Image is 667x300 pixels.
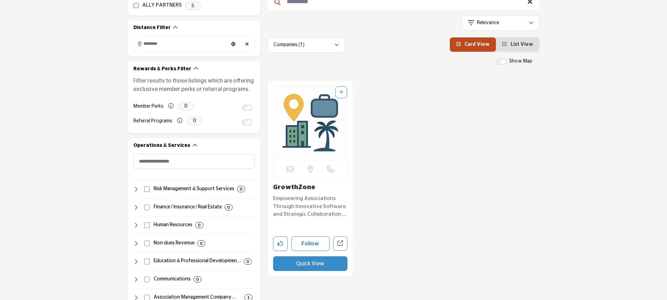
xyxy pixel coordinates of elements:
[196,277,199,282] b: 0
[154,258,241,265] h4: Education & Professional Development: Training, certification, career development, and learning s...
[496,37,540,52] li: List View
[133,142,190,149] h2: Operations & Services
[267,37,345,53] button: Companies (1)
[193,276,201,283] div: 0 Results For Communications
[197,240,205,247] div: 0 Results For Non-dues Revenue
[237,186,245,192] div: 0 Results For Risk Management & Support Services
[225,204,233,210] div: 0 Results For Finance / Insurance / Real Estate
[273,184,315,191] a: GrowthZone
[154,222,192,229] h4: Human Resources: Services and solutions for employee management, benefits, recruiting, compliance...
[242,105,252,110] input: Switch to Member Perks
[273,86,347,160] img: GrowthZone
[273,193,348,219] a: Empowering Associations Through Innovative Software and Strategic Collaboration. As a leading pla...
[273,195,348,219] p: Empowering Associations Through Innovative Software and Strategic Collaboration. As a leading pla...
[144,277,150,282] input: Select Communications checkbox
[333,236,347,251] a: Open growthzone2 in new tab
[450,37,496,52] li: Card View
[133,154,255,169] input: Search Category
[464,42,490,47] span: Card View
[228,37,239,52] div: Choose your current location
[133,66,191,73] h2: Rewards & Perks Filter
[154,240,195,247] h4: Non-dues Revenue: Programs like affinity partnerships, sponsorships, and other revenue-generating...
[133,3,139,8] input: ALLY PARTNERS checkbox
[240,187,242,192] b: 0
[242,37,252,52] div: Clear search location
[144,241,150,246] input: Select Non-dues Revenue checkbox
[456,42,490,47] a: View Card
[134,37,228,51] input: Search Location
[509,58,532,65] label: Show Map
[273,256,348,271] button: Quick View
[154,204,222,211] h4: Finance / Insurance / Real Estate: Financial management, accounting, insurance, banking, payroll,...
[273,184,348,192] h3: GrowthZone
[244,258,252,265] div: 0 Results For Education & Professional Development
[154,276,191,283] h4: Communications: Services for messaging, public relations, video production, webinars, and content...
[477,20,499,27] p: Relevance
[227,205,230,210] b: 0
[154,186,234,193] h4: Risk Management & Support Services: Services for cancellation insurance and transportation soluti...
[198,223,200,228] b: 0
[247,259,249,264] b: 0
[511,42,533,47] span: List View
[200,241,203,246] b: 0
[247,295,250,300] b: 1
[133,24,171,31] h2: Distance Filter
[273,236,288,251] button: Like company
[291,236,330,251] button: Follow
[133,77,255,93] p: Filter results to those listings which are offering exclusive member perks or referral programs.
[242,120,252,125] input: Switch to Referral Programs
[502,42,533,47] a: View List
[273,86,347,160] a: Open Listing in new tab
[273,42,305,49] p: Companies (1)
[133,115,172,127] label: Referral Programs
[187,116,203,125] span: 0
[144,222,150,228] input: Select Human Resources checkbox
[185,1,201,10] span: 5
[339,90,343,95] a: Add To List
[144,205,150,210] input: Select Finance / Insurance / Real Estate checkbox
[462,15,540,31] button: Relevance
[178,102,194,110] span: 0
[133,100,163,113] label: Member Perks
[144,259,150,264] input: Select Education & Professional Development checkbox
[195,222,203,228] div: 0 Results For Human Resources
[144,186,150,192] input: Select Risk Management & Support Services checkbox
[142,1,182,9] label: ALLY PARTNERS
